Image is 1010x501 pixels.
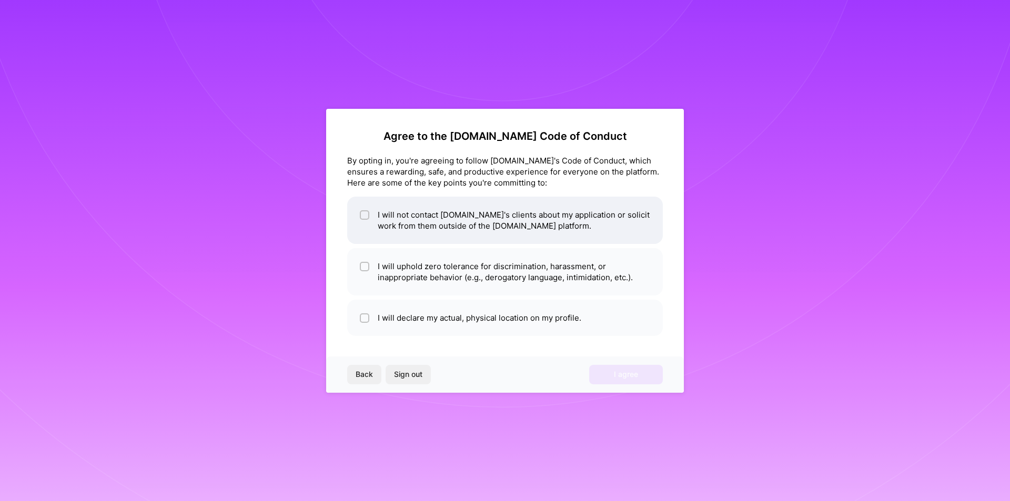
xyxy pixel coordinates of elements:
[347,365,381,384] button: Back
[347,300,663,336] li: I will declare my actual, physical location on my profile.
[394,369,422,380] span: Sign out
[347,248,663,295] li: I will uphold zero tolerance for discrimination, harassment, or inappropriate behavior (e.g., der...
[356,369,373,380] span: Back
[386,365,431,384] button: Sign out
[347,155,663,188] div: By opting in, you're agreeing to follow [DOMAIN_NAME]'s Code of Conduct, which ensures a rewardin...
[347,197,663,244] li: I will not contact [DOMAIN_NAME]'s clients about my application or solicit work from them outside...
[347,130,663,142] h2: Agree to the [DOMAIN_NAME] Code of Conduct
